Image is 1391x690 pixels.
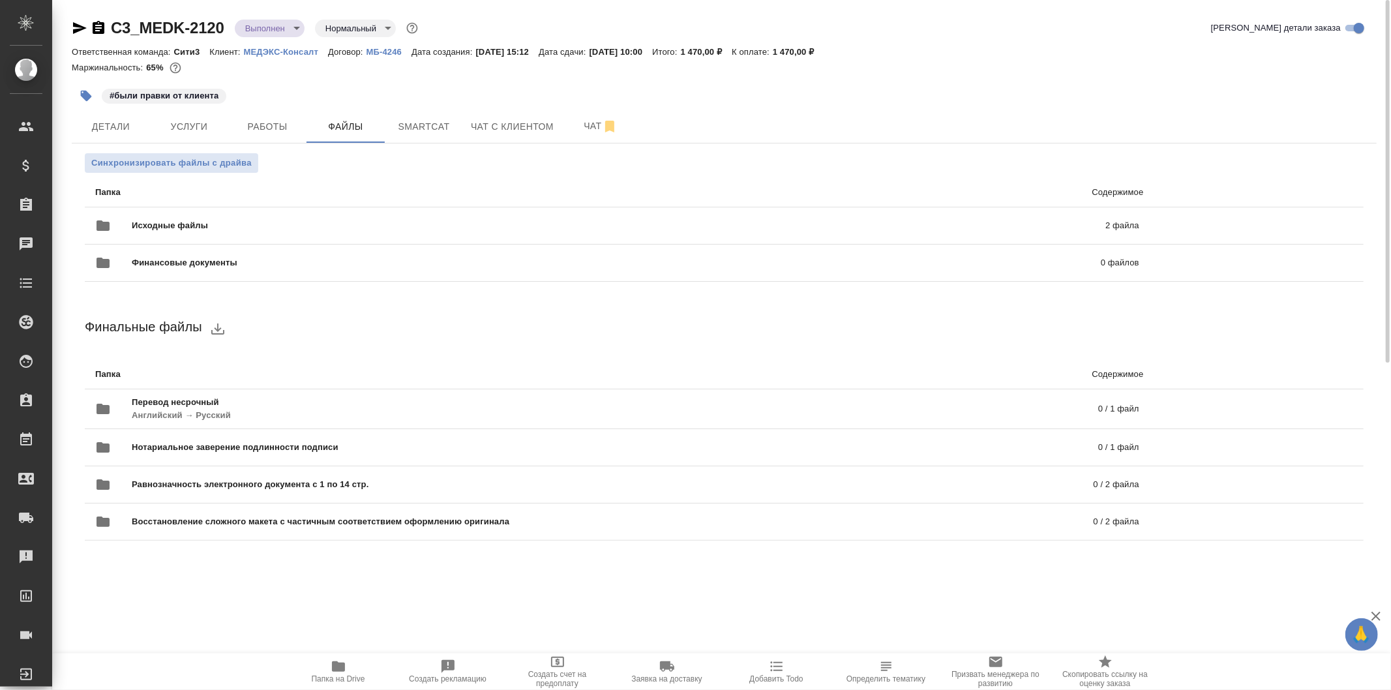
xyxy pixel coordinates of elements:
p: МБ-4246 [366,47,411,57]
span: Исходные файлы [132,219,657,232]
button: folder [87,506,119,537]
button: folder [87,210,119,241]
span: Работы [236,119,299,135]
button: Скопировать ссылку [91,20,106,36]
a: МБ-4246 [366,46,411,57]
p: МЕДЭКС-Консалт [244,47,328,57]
span: Услуги [158,119,220,135]
p: 0 / 1 файл [718,441,1139,454]
p: Итого: [652,47,680,57]
p: [DATE] 10:00 [590,47,653,57]
p: Папка [95,368,606,381]
p: Папка [95,186,606,199]
button: 422.90 RUB; [167,59,184,76]
p: Ответственная команда: [72,47,174,57]
p: Дата создания: [411,47,475,57]
p: [DATE] 15:12 [476,47,539,57]
span: Синхронизировать файлы с драйва [91,157,252,170]
p: Сити3 [174,47,210,57]
div: Выполнен [315,20,396,37]
button: Нормальный [322,23,380,34]
span: Чат [569,118,632,134]
span: Перевод несрочный [132,396,665,409]
span: Восстановление сложного макета с частичным соответствием оформлению оригинала [132,515,801,528]
button: folder [87,393,119,425]
p: Содержимое [606,368,1144,381]
p: 0 / 2 файла [731,478,1139,491]
p: 1 470,00 ₽ [773,47,824,57]
span: Чат с клиентом [471,119,554,135]
span: были правки от клиента [100,89,228,100]
span: Финальные файлы [85,320,202,334]
p: К оплате: [732,47,773,57]
p: 65% [146,63,166,72]
p: Дата сдачи: [539,47,589,57]
svg: Отписаться [602,119,618,134]
button: Синхронизировать файлы с драйва [85,153,258,173]
span: Файлы [314,119,377,135]
span: Равнозначность электронного документа с 1 по 14 стр. [132,478,731,491]
a: C3_MEDK-2120 [111,19,224,37]
p: 0 / 1 файл [665,402,1139,415]
div: Выполнен [235,20,305,37]
button: download [202,313,233,344]
p: Содержимое [606,186,1144,199]
p: 1 470,00 ₽ [681,47,732,57]
span: [PERSON_NAME] детали заказа [1211,22,1341,35]
p: Договор: [328,47,366,57]
p: 2 файла [657,219,1139,232]
button: folder [87,247,119,278]
p: 0 файлов [669,256,1139,269]
a: МЕДЭКС-Консалт [244,46,328,57]
span: Детали [80,119,142,135]
p: Клиент: [209,47,243,57]
span: Финансовые документы [132,256,669,269]
button: folder [87,469,119,500]
p: Маржинальность: [72,63,146,72]
button: Скопировать ссылку для ЯМессенджера [72,20,87,36]
span: Smartcat [393,119,455,135]
p: 0 / 2 файла [801,515,1139,528]
p: Английский → Русский [132,409,665,422]
button: 🙏 [1345,618,1378,651]
button: folder [87,432,119,463]
button: Добавить тэг [72,82,100,110]
span: 🙏 [1351,621,1373,648]
button: Выполнен [241,23,289,34]
p: #были правки от клиента [110,89,218,102]
span: Нотариальное заверение подлинности подписи [132,441,718,454]
button: Доп статусы указывают на важность/срочность заказа [404,20,421,37]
